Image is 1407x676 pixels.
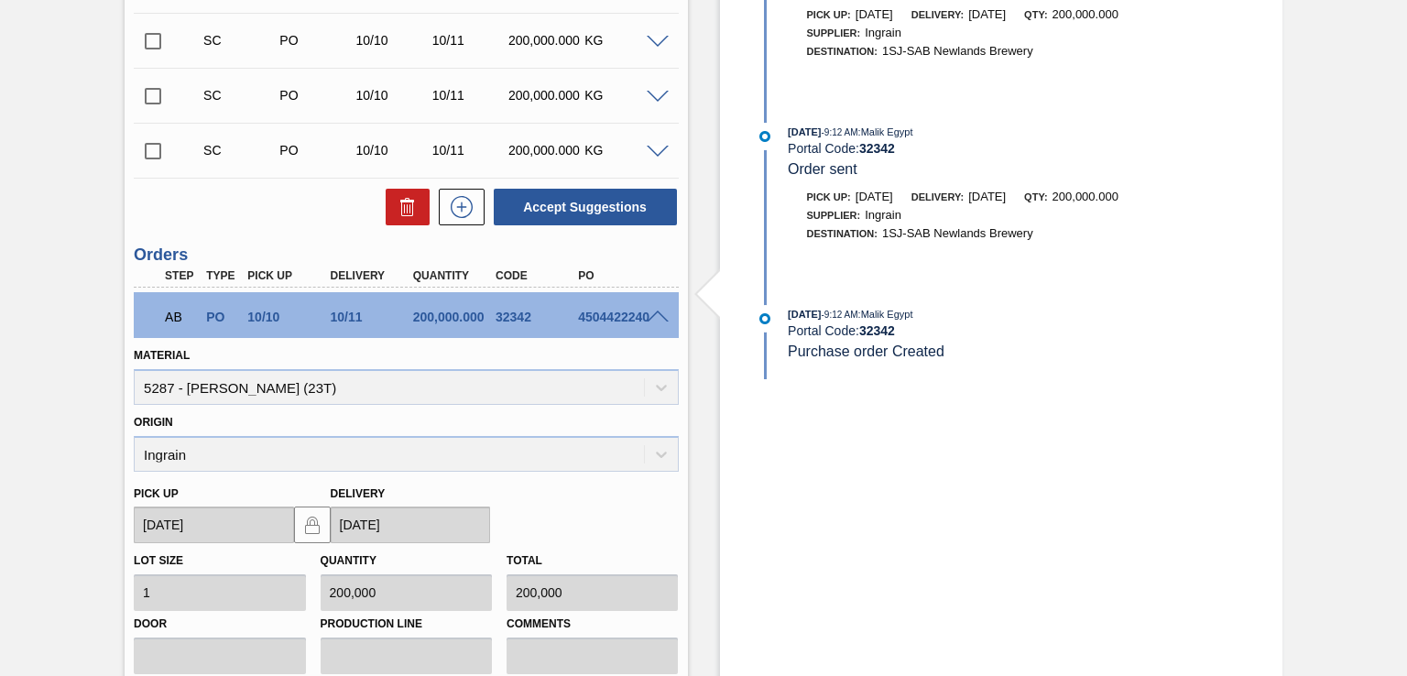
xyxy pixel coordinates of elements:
[428,33,511,48] div: 10/11/2025
[1024,191,1047,202] span: Qty:
[807,27,861,38] span: Supplier:
[759,313,770,324] img: atual
[807,46,878,57] span: Destination:
[573,269,664,282] div: PO
[485,187,679,227] div: Accept Suggestions
[504,88,587,103] div: 200,000.000
[134,349,190,362] label: Material
[788,126,821,137] span: [DATE]
[580,88,663,103] div: KG
[807,210,861,221] span: Supplier:
[807,191,851,202] span: Pick up:
[573,310,664,324] div: 4504422240
[202,310,243,324] div: Purchase order
[491,310,582,324] div: 32342
[968,190,1006,203] span: [DATE]
[199,88,282,103] div: Suggestion Created
[504,143,587,158] div: 200,000.000
[494,189,677,225] button: Accept Suggestions
[165,310,197,324] p: AB
[428,88,511,103] div: 10/11/2025
[243,310,333,324] div: 10/10/2025
[504,33,587,48] div: 200,000.000
[507,554,542,567] label: Total
[822,127,858,137] span: - 9:12 AM
[807,9,851,20] span: Pick up:
[759,131,770,142] img: atual
[275,33,358,48] div: Purchase order
[160,269,202,282] div: Step
[326,310,417,324] div: 10/11/2025
[428,143,511,158] div: 10/11/2025
[788,323,1223,338] div: Portal Code:
[275,88,358,103] div: Purchase order
[331,507,490,543] input: mm/dd/yyyy
[376,189,430,225] div: Delete Suggestions
[352,143,435,158] div: 10/10/2025
[199,143,282,158] div: Suggestion Created
[788,141,1223,156] div: Portal Code:
[865,26,901,39] span: Ingrain
[911,9,964,20] span: Delivery:
[409,310,499,324] div: 200,000.000
[858,309,913,320] span: : Malik Egypt
[507,611,678,638] label: Comments
[134,554,183,567] label: Lot size
[352,88,435,103] div: 10/10/2025
[807,228,878,239] span: Destination:
[1053,190,1118,203] span: 200,000.000
[134,416,173,429] label: Origin
[788,343,944,359] span: Purchase order Created
[199,33,282,48] div: Suggestion Created
[134,245,678,265] h3: Orders
[580,143,663,158] div: KG
[491,269,582,282] div: Code
[580,33,663,48] div: KG
[882,226,1033,240] span: 1SJ-SAB Newlands Brewery
[822,310,858,320] span: - 9:12 AM
[859,323,895,338] strong: 32342
[243,269,333,282] div: Pick up
[326,269,417,282] div: Delivery
[911,191,964,202] span: Delivery:
[202,269,243,282] div: Type
[331,487,386,500] label: Delivery
[856,7,893,21] span: [DATE]
[788,309,821,320] span: [DATE]
[321,554,376,567] label: Quantity
[134,487,179,500] label: Pick up
[301,514,323,536] img: locked
[1053,7,1118,21] span: 200,000.000
[409,269,499,282] div: Quantity
[856,190,893,203] span: [DATE]
[134,611,305,638] label: Door
[858,126,913,137] span: : Malik Egypt
[882,44,1033,58] span: 1SJ-SAB Newlands Brewery
[352,33,435,48] div: 10/10/2025
[865,208,901,222] span: Ingrain
[968,7,1006,21] span: [DATE]
[321,611,492,638] label: Production Line
[788,161,857,177] span: Order sent
[430,189,485,225] div: New suggestion
[294,507,331,543] button: locked
[160,297,202,337] div: Awaiting Billing
[134,507,293,543] input: mm/dd/yyyy
[1024,9,1047,20] span: Qty:
[859,141,895,156] strong: 32342
[275,143,358,158] div: Purchase order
